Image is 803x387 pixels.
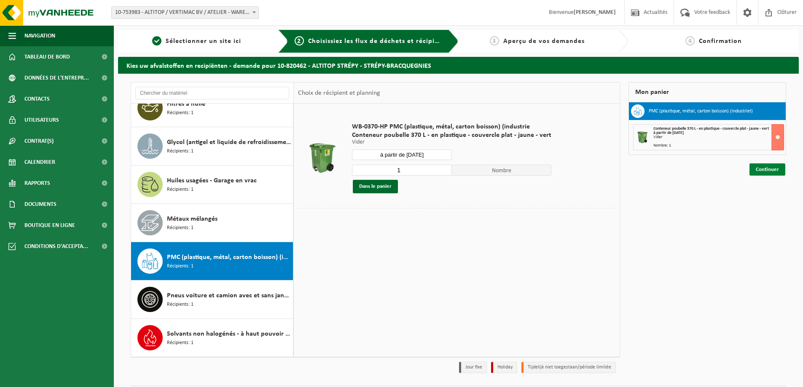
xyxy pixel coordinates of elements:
[24,152,55,173] span: Calendrier
[167,99,205,109] span: Filtres à huile
[135,87,289,99] input: Chercher du matériel
[24,67,89,88] span: Données de l'entrepr...
[152,36,161,45] span: 1
[308,38,448,45] span: Choisissiez les flux de déchets et récipients
[131,280,293,319] button: Pneus voiture et camion avec et sans jante en mélange Récipients: 1
[352,131,551,139] span: Conteneur poubelle 370 L - en plastique - couvercle plat - jaune - vert
[352,139,551,145] p: Vider
[749,163,785,176] a: Continuer
[459,362,487,373] li: Jour fixe
[167,147,193,155] span: Récipients: 1
[353,180,398,193] button: Dans le panier
[131,319,293,357] button: Solvants non halogénés - à haut pouvoir calorifique en fût 200L Récipients: 1
[452,165,552,176] span: Nombre
[167,214,218,224] span: Métaux mélangés
[24,173,50,194] span: Rapports
[122,36,271,46] a: 1Sélectionner un site ici
[167,176,257,186] span: Huiles usagées - Garage en vrac
[167,186,193,194] span: Récipients: 1
[24,109,59,131] span: Utilisateurs
[167,224,193,232] span: Récipients: 1
[574,9,616,16] strong: [PERSON_NAME]
[24,88,50,109] span: Contacts
[167,301,193,309] span: Récipients: 1
[653,135,784,139] div: Vider
[653,126,769,131] span: Conteneur poubelle 370 L - en plastique - couvercle plat - jaune - vert
[503,38,585,45] span: Aperçu de vos demandes
[131,89,293,127] button: Filtres à huile Récipients: 1
[131,127,293,165] button: Glycol (antigel et liquide de refroidissement) in 200l Récipients: 1
[649,104,753,118] h3: PMC (plastique, métal, carton boisson) (industriel)
[521,362,616,373] li: Tijdelijk niet toegestaan/période limitée
[167,262,193,270] span: Récipients: 1
[294,83,384,104] div: Choix de récipient et planning
[24,46,70,67] span: Tableau de bord
[111,6,259,19] span: 10-753983 - ALTITOP / VERTIMAC BV / ATELIER - WAREGEM
[167,252,291,262] span: PMC (plastique, métal, carton boisson) (industriel)
[131,165,293,204] button: Huiles usagées - Garage en vrac Récipients: 1
[24,194,56,215] span: Documents
[118,57,799,73] h2: Kies uw afvalstoffen en recipiënten - demande pour 10-820462 - ALTITOP STRÉPY - STRÉPY-BRACQUEGNIES
[166,38,241,45] span: Sélectionner un site ici
[167,291,291,301] span: Pneus voiture et camion avec et sans jante en mélange
[24,236,88,257] span: Conditions d'accepta...
[628,82,786,102] div: Mon panier
[490,36,499,45] span: 3
[653,144,784,148] div: Nombre: 1
[167,339,193,347] span: Récipients: 1
[699,38,742,45] span: Confirmation
[685,36,695,45] span: 4
[131,204,293,242] button: Métaux mélangés Récipients: 1
[352,149,452,160] input: Sélectionnez date
[352,123,551,131] span: WB-0370-HP PMC (plastique, métal, carton boisson) (industrie
[24,25,55,46] span: Navigation
[24,215,75,236] span: Boutique en ligne
[167,329,291,339] span: Solvants non halogénés - à haut pouvoir calorifique en fût 200L
[112,7,258,19] span: 10-753983 - ALTITOP / VERTIMAC BV / ATELIER - WAREGEM
[167,137,291,147] span: Glycol (antigel et liquide de refroidissement) in 200l
[653,131,684,135] strong: à partir de [DATE]
[24,131,54,152] span: Contrat(s)
[131,242,293,280] button: PMC (plastique, métal, carton boisson) (industriel) Récipients: 1
[167,109,193,117] span: Récipients: 1
[295,36,304,45] span: 2
[491,362,517,373] li: Holiday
